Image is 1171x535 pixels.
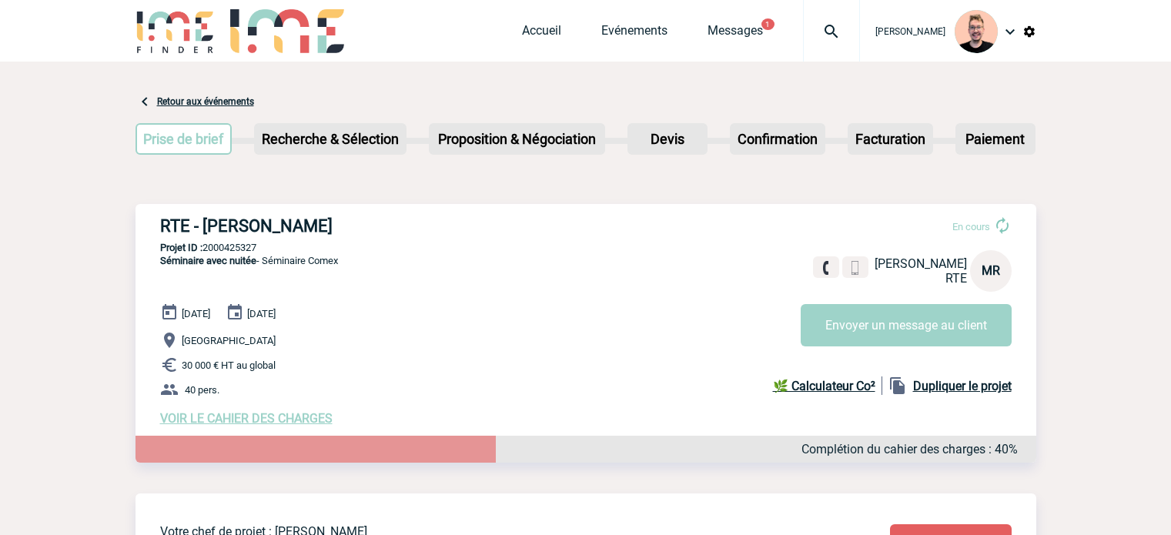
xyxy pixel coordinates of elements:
span: - Séminaire Comex [160,255,338,266]
span: Séminaire avec nuitée [160,255,256,266]
span: MR [982,263,1000,278]
span: [GEOGRAPHIC_DATA] [182,335,276,346]
a: Retour aux événements [157,96,254,107]
p: Devis [629,125,706,153]
span: [DATE] [247,308,276,319]
button: 1 [761,18,775,30]
span: [DATE] [182,308,210,319]
img: portable.png [848,261,862,275]
img: IME-Finder [136,9,216,53]
h3: RTE - [PERSON_NAME] [160,216,622,236]
p: Paiement [957,125,1034,153]
a: Accueil [522,23,561,45]
img: file_copy-black-24dp.png [888,376,907,395]
p: Recherche & Sélection [256,125,405,153]
a: Evénements [601,23,667,45]
a: VOIR LE CAHIER DES CHARGES [160,411,333,426]
a: Messages [708,23,763,45]
span: RTE [945,271,967,286]
p: Confirmation [731,125,824,153]
a: 🌿 Calculateur Co² [773,376,882,395]
p: Prise de brief [137,125,231,153]
b: Dupliquer le projet [913,379,1012,393]
span: En cours [952,221,990,232]
span: 40 pers. [185,384,219,396]
span: [PERSON_NAME] [875,256,967,271]
b: 🌿 Calculateur Co² [773,379,875,393]
span: [PERSON_NAME] [875,26,945,37]
p: Proposition & Négociation [430,125,604,153]
button: Envoyer un message au client [801,304,1012,346]
b: Projet ID : [160,242,202,253]
span: 30 000 € HT au global [182,359,276,371]
img: 129741-1.png [955,10,998,53]
p: 2000425327 [136,242,1036,253]
img: fixe.png [819,261,833,275]
p: Facturation [849,125,932,153]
